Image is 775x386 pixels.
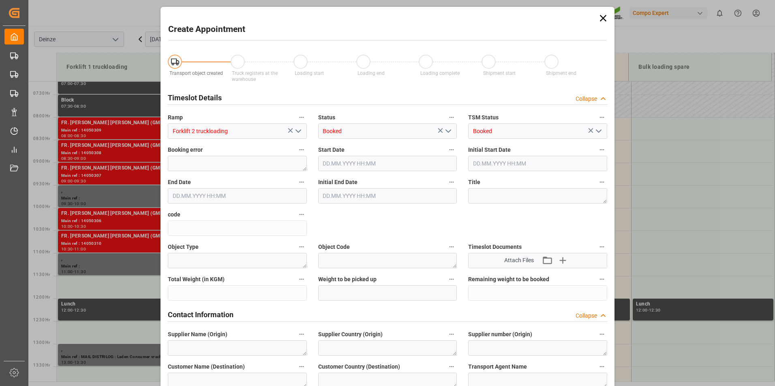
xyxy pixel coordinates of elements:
span: Shipment end [546,70,576,76]
button: Status [446,112,457,123]
button: open menu [442,125,454,138]
span: Transport Agent Name [468,363,527,371]
span: code [168,210,180,219]
button: code [296,209,307,220]
span: Customer Name (Destination) [168,363,245,371]
span: Initial End Date [318,178,358,187]
span: Transport object created [169,70,223,76]
div: Collapse [576,95,597,103]
span: Loading end [358,70,385,76]
button: Object Code [446,242,457,252]
button: Weight to be picked up [446,274,457,284]
button: Transport Agent Name [597,361,607,372]
button: Ramp [296,112,307,123]
h2: Create Appointment [168,23,245,36]
button: Initial Start Date [597,144,607,155]
button: TSM Status [597,112,607,123]
span: Truck registers at the warehouse [232,70,278,82]
button: open menu [592,125,604,138]
button: open menu [291,125,304,138]
span: Booking error [168,146,203,154]
button: Start Date [446,144,457,155]
span: Supplier number (Origin) [468,330,532,339]
input: DD.MM.YYYY HH:MM [318,156,457,171]
span: Initial Start Date [468,146,511,154]
span: Start Date [318,146,345,154]
span: Status [318,113,335,122]
button: Supplier number (Origin) [597,329,607,339]
span: Ramp [168,113,183,122]
input: DD.MM.YYYY HH:MM [468,156,607,171]
button: Customer Country (Destination) [446,361,457,372]
span: End Date [168,178,191,187]
button: Timeslot Documents [597,242,607,252]
span: Object Type [168,243,199,251]
span: TSM Status [468,113,499,122]
span: Loading complete [420,70,460,76]
div: Collapse [576,312,597,320]
button: Total Weight (in KGM) [296,274,307,284]
span: Object Code [318,243,350,251]
span: Weight to be picked up [318,275,377,284]
button: Remaining weight to be booked [597,274,607,284]
button: Initial End Date [446,177,457,187]
span: Supplier Name (Origin) [168,330,227,339]
button: End Date [296,177,307,187]
button: Title [597,177,607,187]
button: Booking error [296,144,307,155]
h2: Timeslot Details [168,92,222,103]
span: Customer Country (Destination) [318,363,400,371]
button: Supplier Country (Origin) [446,329,457,339]
span: Title [468,178,480,187]
button: Supplier Name (Origin) [296,329,307,339]
input: Type to search/select [168,123,307,139]
span: Timeslot Documents [468,243,522,251]
span: Loading start [295,70,324,76]
span: Shipment start [483,70,516,76]
input: Type to search/select [318,123,457,139]
input: DD.MM.YYYY HH:MM [168,188,307,204]
h2: Contact Information [168,309,233,320]
input: DD.MM.YYYY HH:MM [318,188,457,204]
span: Remaining weight to be booked [468,275,549,284]
button: Object Type [296,242,307,252]
span: Attach Files [504,256,534,265]
span: Supplier Country (Origin) [318,330,383,339]
button: Customer Name (Destination) [296,361,307,372]
span: Total Weight (in KGM) [168,275,225,284]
